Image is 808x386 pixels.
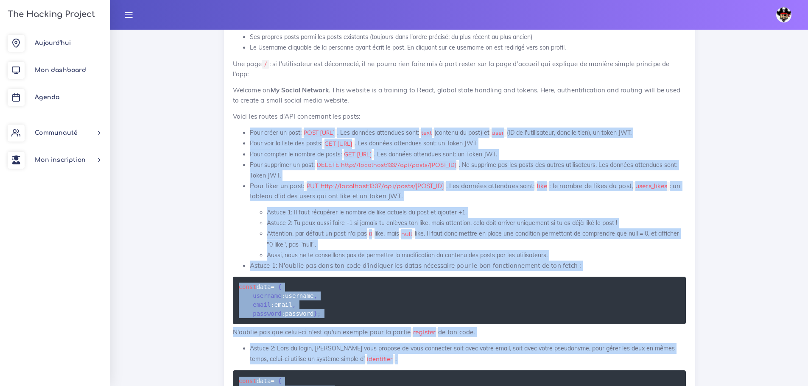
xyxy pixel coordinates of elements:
[250,261,686,271] p: Astuce 1: N'oublie pas dans ton code d'indiquer les datas nécessaire pour le bon fonctionnement d...
[314,292,317,299] span: ,
[271,283,274,290] span: =
[776,7,791,22] img: avatar
[267,218,686,228] li: Astuce 2: Tu peux aussi faire -1 si jamais tu enlèves ton like, mais attention, cela doit arriver...
[233,85,686,106] p: Welcome on . This website is a training to React, global state handling and tokens. Here, authent...
[5,10,95,19] h3: The Hacking Project
[35,94,59,100] span: Agenda
[315,161,459,169] code: DELETE http://localhost:1337/api/posts/[POST_ID]
[365,355,395,364] code: identifier
[250,181,686,201] p: Pour liker un post: . Les données attendues sont: : le nombre de likes du post, : un tableau d'id...
[342,150,374,159] code: GET [URL]
[253,292,281,299] span: username
[322,140,355,148] code: GET [URL]
[314,310,317,317] span: }
[267,207,686,218] li: Astuce 1: Il faut récupérer le nombre de like actuels du post et ajouter +1.
[282,310,285,317] span: :
[250,149,686,160] li: Pour compter le nombre de posts: . Les données attendues sont: un Token JWT.
[250,160,686,181] li: Pour supprimer un post: . Ne supprime pas les posts des autres utilisateurs. Les données attendue...
[271,301,274,308] span: :
[399,230,415,239] code: null
[250,42,686,53] li: Le Username cliquable de la personne ayant écrit le post. En cliquant sur ce username on est redi...
[271,377,274,384] span: =
[317,310,321,317] span: ;
[633,182,669,191] code: users_likes
[534,182,549,191] code: like
[419,129,434,137] code: text
[304,182,446,191] code: PUT http://localhost:1337/api/posts/[POST_ID]
[271,86,329,94] strong: My Social Network
[267,228,686,250] li: Attention, par défaut un post n'a pas like, mais like. Il faut donc mettre en place une condition...
[267,250,686,261] li: Aussi, nous ne te conseillons pas de permettre la modification du contenu des posts par les utili...
[278,377,281,384] span: {
[278,283,281,290] span: {
[253,310,281,317] span: password
[233,59,686,79] p: Une page : si l'utilisateur est déconnecté, il ne pourra rien faire mis à part rester sur la page...
[302,129,337,137] code: POST [URL]
[489,129,507,137] code: user
[239,283,257,290] span: const
[250,32,686,42] li: Ses propres posts parmi les posts existants (toujours dans l'ordre précisé: du plus récent au plu...
[282,292,285,299] span: :
[35,40,71,46] span: Aujourd'hui
[35,67,86,73] span: Mon dashboard
[250,343,686,364] li: Astuce 2: Lors du login, [PERSON_NAME] vous propose de vous connecter soit avec votre email, soit...
[292,301,296,308] span: ,
[367,230,375,239] code: 0
[233,111,686,122] p: Voici les routes d'API concernant les posts:
[239,282,324,318] code: data username email password
[35,130,78,136] span: Communauté
[239,377,257,384] span: const
[411,328,439,337] code: register
[262,60,269,69] code: /
[233,327,686,337] p: N'oublie pas que celui-ci n'est qu'un exemple pour la partie de ton code.
[250,128,686,138] li: Pour créer un post: . Les données attendues sont: (contenu du post) et (ID de l'utilisateur, donc...
[35,157,86,163] span: Mon inscription
[250,138,686,149] li: Pour voir la liste des posts: . Les données attendues sont: un Token JWT
[253,301,271,308] span: email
